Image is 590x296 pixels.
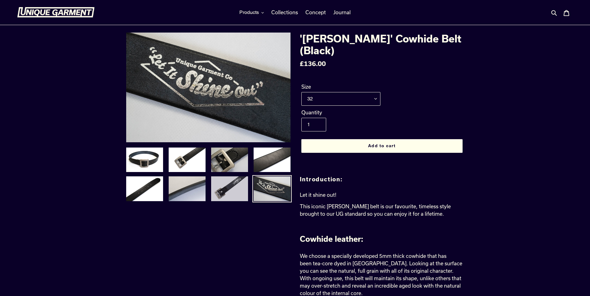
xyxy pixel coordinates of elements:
[253,147,291,173] img: Load image into Gallery viewer, &#39;Garrison&#39; Cowhide Belt (Black)
[301,83,380,91] label: Size
[300,234,363,243] span: Cowhide leather:
[168,176,206,202] img: Load image into Gallery viewer, &#39;Garrison&#39; Cowhide Belt (Black)
[300,192,336,198] span: Let it shine out!
[300,176,343,183] span: Introduction:
[301,109,380,116] label: Quantity
[211,147,249,173] img: Load image into Gallery viewer, &#39;Garrison&#39; Cowhide Belt (Black)
[239,9,259,15] span: Products
[211,176,249,202] img: Load image into Gallery viewer, &#39;Garrison&#39; Cowhide Belt (Black)
[305,9,326,15] span: Concept
[300,33,464,56] h1: '[PERSON_NAME]' Cowhide Belt (Black)
[271,9,298,15] span: Collections
[253,176,291,202] img: Load image into Gallery viewer, &#39;Garrison&#39; Cowhide Belt (Black)
[333,9,351,15] span: Journal
[236,8,267,17] button: Products
[168,147,206,173] img: Load image into Gallery viewer, &#39;Garrison&#39; Cowhide Belt (Black)
[300,203,464,218] p: This iconic [PERSON_NAME] belt is our favourite, timeless style brought to our UG standard so you...
[126,176,164,202] img: Load image into Gallery viewer, &#39;Garrison&#39; Cowhide Belt (Black)
[368,143,395,148] span: Add to cart
[17,7,95,18] img: Unique Garment
[126,147,164,173] img: Load image into Gallery viewer, &#39;Garrison&#39; Cowhide Belt (Black)
[300,253,462,296] span: We choose a specially developed 5mm thick cowhide that has been tea-core dyed in [GEOGRAPHIC_DATA...
[300,60,326,67] span: £136.00
[301,139,463,153] button: Add to cart
[330,8,354,17] a: Journal
[268,8,301,17] a: Collections
[302,8,329,17] a: Concept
